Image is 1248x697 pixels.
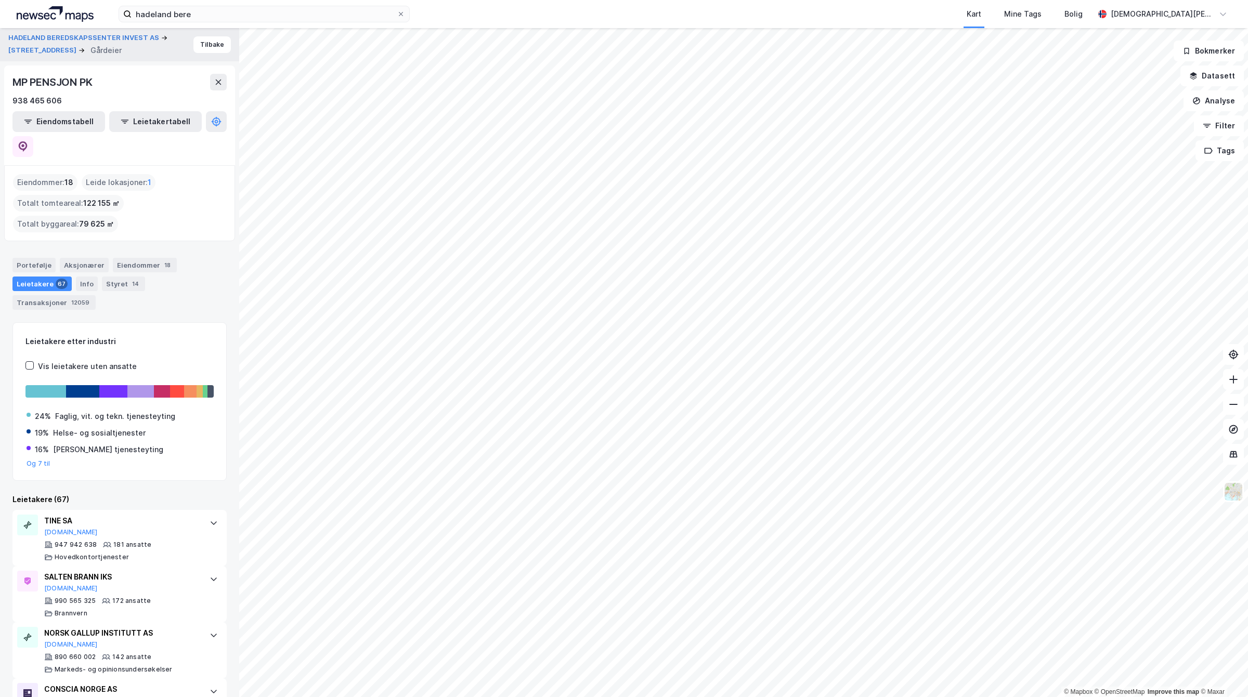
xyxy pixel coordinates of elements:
[113,541,151,549] div: 181 ansatte
[35,443,49,456] div: 16%
[1196,647,1248,697] iframe: Chat Widget
[12,74,94,90] div: MP PENSJON PK
[27,459,50,468] button: Og 7 til
[55,665,173,674] div: Markeds- og opinionsundersøkelser
[1195,140,1244,161] button: Tags
[44,683,199,695] div: CONSCIA NORGE AS
[8,33,161,43] button: HADELAND BEREDSKAPSSENTER INVEST AS
[44,571,199,583] div: SALTEN BRANN IKS
[130,279,141,289] div: 14
[1194,115,1244,136] button: Filter
[25,335,214,348] div: Leietakere etter industri
[55,541,97,549] div: 947 942 638
[193,36,231,53] button: Tilbake
[13,195,124,212] div: Totalt tomteareal :
[1004,8,1042,20] div: Mine Tags
[12,111,105,132] button: Eiendomstabell
[12,258,56,272] div: Portefølje
[13,216,118,232] div: Totalt byggareal :
[55,653,96,661] div: 890 660 002
[60,258,109,272] div: Aksjonærer
[1174,41,1244,61] button: Bokmerker
[8,45,79,56] button: [STREET_ADDRESS]
[64,176,73,189] span: 18
[1095,688,1145,695] a: OpenStreetMap
[69,297,92,308] div: 12059
[90,44,122,57] div: Gårdeier
[55,609,87,617] div: Brannvern
[76,277,98,291] div: Info
[12,95,62,107] div: 938 465 606
[12,493,227,506] div: Leietakere (67)
[1224,482,1243,502] img: Z
[112,653,151,661] div: 142 ansatte
[44,515,199,527] div: TINE SA
[132,6,397,22] input: Søk på adresse, matrikkel, gårdeiere, leietakere eller personer
[109,111,202,132] button: Leietakertabell
[35,410,51,423] div: 24%
[55,597,96,605] div: 990 565 325
[113,258,177,272] div: Eiendommer
[12,277,72,291] div: Leietakere
[83,197,120,209] span: 122 155 ㎡
[56,279,68,289] div: 67
[112,597,151,605] div: 172 ansatte
[55,553,129,561] div: Hovedkontortjenester
[53,443,163,456] div: [PERSON_NAME] tjenesteyting
[1148,688,1199,695] a: Improve this map
[13,174,77,191] div: Eiendommer :
[162,260,173,270] div: 18
[1111,8,1215,20] div: [DEMOGRAPHIC_DATA][PERSON_NAME]
[1064,8,1083,20] div: Bolig
[79,218,114,230] span: 79 625 ㎡
[102,277,145,291] div: Styret
[55,410,175,423] div: Faglig, vit. og tekn. tjenesteyting
[44,528,98,536] button: [DOMAIN_NAME]
[148,176,151,189] span: 1
[12,295,96,310] div: Transaksjoner
[44,627,199,639] div: NORSK GALLUP INSTITUTT AS
[53,427,146,439] div: Helse- og sosialtjenester
[38,360,137,373] div: Vis leietakere uten ansatte
[1184,90,1244,111] button: Analyse
[44,584,98,593] button: [DOMAIN_NAME]
[967,8,981,20] div: Kart
[35,427,49,439] div: 19%
[82,174,155,191] div: Leide lokasjoner :
[1180,65,1244,86] button: Datasett
[17,6,94,22] img: logo.a4113a55bc3d86da70a041830d287a7e.svg
[44,640,98,649] button: [DOMAIN_NAME]
[1064,688,1093,695] a: Mapbox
